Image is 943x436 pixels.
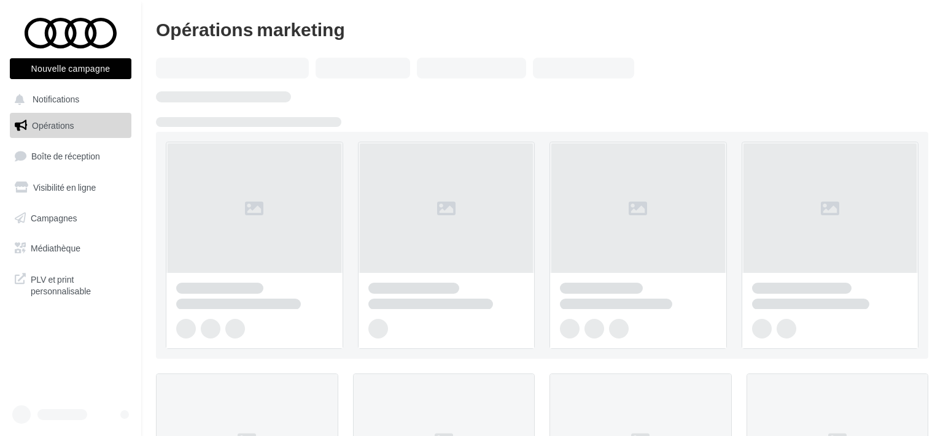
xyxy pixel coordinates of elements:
a: Campagnes [7,205,134,231]
a: Médiathèque [7,235,134,261]
span: Opérations [32,120,74,131]
span: Notifications [33,94,79,105]
div: Opérations marketing [156,20,928,38]
button: Nouvelle campagne [10,58,131,79]
a: Visibilité en ligne [7,175,134,201]
span: Boîte de réception [31,151,100,161]
a: Opérations [7,113,134,139]
span: Visibilité en ligne [33,182,96,193]
a: PLV et print personnalisable [7,266,134,302]
span: Médiathèque [31,243,80,253]
a: Boîte de réception [7,143,134,169]
span: Campagnes [31,212,77,223]
span: PLV et print personnalisable [31,271,126,297]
